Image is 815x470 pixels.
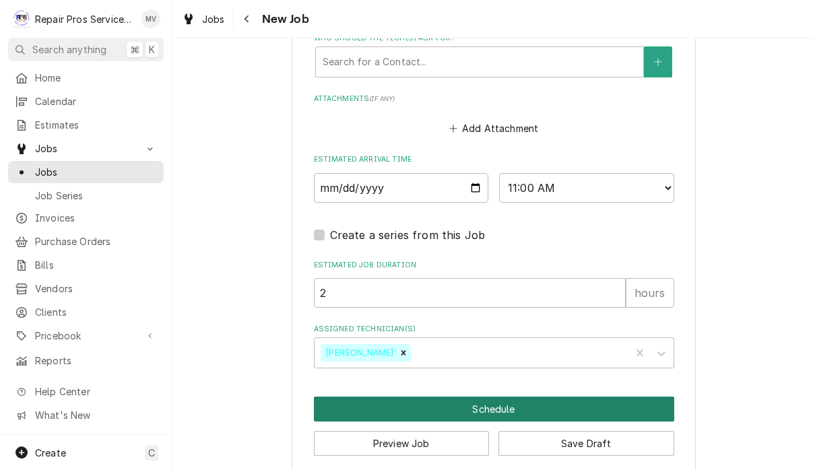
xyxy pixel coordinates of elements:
div: hours [626,278,674,308]
div: Button Group Row [314,422,674,456]
span: ( if any ) [369,95,395,102]
span: Estimates [35,118,157,132]
a: Invoices [8,207,164,229]
div: Who should the tech(s) ask for? [314,33,674,77]
div: Estimated Arrival Time [314,154,674,202]
button: Navigate back [236,8,258,30]
span: Vendors [35,281,157,296]
div: Assigned Technician(s) [314,324,674,368]
div: [PERSON_NAME] [321,344,396,362]
label: Create a series from this Job [330,227,486,243]
a: Job Series [8,184,164,207]
span: C [148,446,155,460]
span: Calendar [35,94,157,108]
a: Go to Jobs [8,137,164,160]
div: Remove Brian Volker [396,344,411,362]
span: Jobs [35,141,137,156]
button: Create New Contact [644,46,672,77]
select: Time Select [499,173,674,203]
a: Calendar [8,90,164,112]
button: Search anything⌘K [8,38,164,61]
span: K [149,42,155,57]
div: R [12,9,31,28]
span: What's New [35,408,156,422]
button: Preview Job [314,431,490,456]
a: Bills [8,254,164,276]
div: Button Group Row [314,397,674,422]
a: Go to Help Center [8,380,164,403]
span: Create [35,447,66,459]
span: Invoices [35,211,157,225]
a: Jobs [8,161,164,183]
span: Purchase Orders [35,234,157,248]
a: Reports [8,349,164,372]
label: Assigned Technician(s) [314,324,674,335]
span: Home [35,71,157,85]
span: Clients [35,305,157,319]
div: MV [141,9,160,28]
span: Help Center [35,384,156,399]
span: ⌘ [130,42,139,57]
a: Home [8,67,164,89]
button: Schedule [314,397,674,422]
a: Jobs [176,8,230,30]
span: New Job [258,10,309,28]
div: Attachments [314,94,674,138]
span: Jobs [35,165,157,179]
a: Go to What's New [8,404,164,426]
div: Estimated Job Duration [314,260,674,308]
div: Repair Pros Services Inc's Avatar [12,9,31,28]
span: Reports [35,354,157,368]
svg: Create New Contact [654,57,662,67]
span: Bills [35,258,157,272]
span: Job Series [35,189,157,203]
label: Attachments [314,94,674,104]
button: Save Draft [498,431,674,456]
label: Estimated Arrival Time [314,154,674,165]
div: Repair Pros Services Inc [35,12,134,26]
label: Estimated Job Duration [314,260,674,271]
input: Date [314,173,489,203]
span: Pricebook [35,329,137,343]
button: Add Attachment [447,119,541,138]
label: Who should the tech(s) ask for? [314,33,674,44]
a: Purchase Orders [8,230,164,253]
a: Clients [8,301,164,323]
a: Vendors [8,277,164,300]
a: Go to Pricebook [8,325,164,347]
span: Jobs [202,12,225,26]
span: Search anything [32,42,106,57]
a: Estimates [8,114,164,136]
div: Mindy Volker's Avatar [141,9,160,28]
div: Button Group [314,397,674,456]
